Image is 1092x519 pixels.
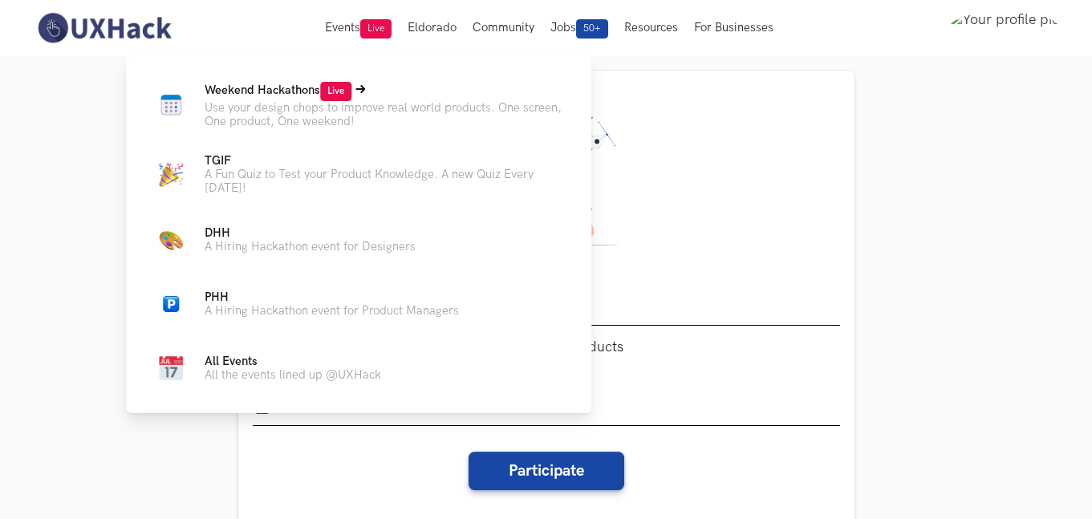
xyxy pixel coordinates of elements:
[152,82,566,128] a: Calendar newWeekend HackathonsLiveUse your design chops to improve real world products. One scree...
[949,11,1059,45] img: Your profile pic
[205,304,459,318] p: A Hiring Hackathon event for Product Managers
[205,168,566,195] p: A Fun Quiz to Test your Product Knowledge. A new Quiz Every [DATE]!
[205,368,381,382] p: All the events lined up @UXHack
[205,240,416,253] p: A Hiring Hackathon event for Designers
[152,349,566,387] a: CalendarAll EventsAll the events lined up @UXHack
[205,154,231,168] span: TGIF
[576,19,608,39] span: 50+
[205,101,566,128] p: Use your design chops to improve real world products. One screen, One product, One weekend!
[159,93,183,117] img: Calendar new
[163,296,179,312] img: Parking
[469,452,624,490] button: Participate
[152,221,566,259] a: Color PaletteDHHA Hiring Hackathon event for Designers
[205,355,258,368] span: All Events
[159,228,183,252] img: Color Palette
[159,163,183,187] img: Party cap
[33,11,176,45] img: UXHack-logo.png
[360,19,392,39] span: Live
[152,154,566,195] a: Party capTGIFA Fun Quiz to Test your Product Knowledge. A new Quiz Every [DATE]!
[159,356,183,380] img: Calendar
[320,82,351,101] span: Live
[205,226,230,240] span: DHH
[152,285,566,323] a: ParkingPHHA Hiring Hackathon event for Product Managers
[205,290,229,304] span: PHH
[205,83,351,97] span: Weekend Hackathons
